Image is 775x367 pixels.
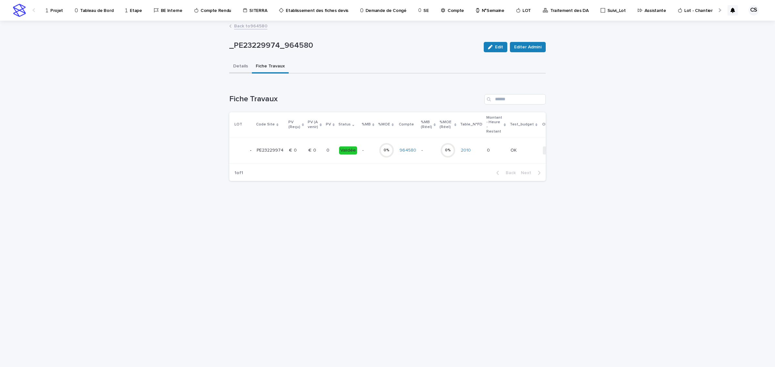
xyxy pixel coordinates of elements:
tr: -PE23229974PE23229974 € 0€ 0 € 0€ 0 00 Validée-- 0%964580 -- 0%2010 00 OKOK OP3352 [229,137,583,164]
span: Back [502,171,516,175]
p: - [421,146,424,153]
p: Compte [399,121,414,128]
p: %MOE [378,121,390,128]
button: Fiche Travaux [252,60,289,74]
button: Back [491,170,518,176]
p: LOT [234,121,242,128]
p: - [250,148,252,153]
button: Details [229,60,252,74]
p: PV [326,121,331,128]
span: Next [521,171,535,175]
p: Status [338,121,351,128]
a: Back to964580 [234,22,267,29]
div: CS [749,5,759,15]
img: stacker-logo-s-only.png [13,4,26,17]
span: Edit [495,45,503,49]
p: _PE23229974_964580 [229,41,479,50]
button: Next [518,170,546,176]
input: Search [484,94,546,104]
p: Table_N°FD [460,121,482,128]
span: Editer Admini [514,44,542,50]
p: Code Site [256,121,275,128]
p: OK [511,146,518,153]
p: € 0 [308,146,317,153]
p: 1 of 1 [229,165,248,181]
p: PE23229974 [257,146,285,153]
p: %MB (Réel) [421,119,432,131]
div: 0 % [440,148,456,153]
a: 964580 [399,148,416,153]
button: Edit [484,42,507,52]
p: PV (Reçu) [288,119,300,131]
p: Test_budget [510,121,534,128]
p: OP [542,121,548,128]
div: 0 % [379,148,394,153]
a: OP3352 [545,148,562,153]
p: € 0 [289,146,298,153]
button: Editer Admini [510,42,546,52]
h1: Fiche Travaux [229,94,482,104]
a: 2010 [461,148,471,153]
div: Validée [339,146,357,154]
p: - [362,146,365,153]
p: %MOE (Réel) [439,119,453,131]
p: Montant - Heure - Restant [486,114,502,135]
p: 0 [326,146,331,153]
p: PV (A venir) [308,119,318,131]
p: 0 [487,146,491,153]
p: %MB [362,121,371,128]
